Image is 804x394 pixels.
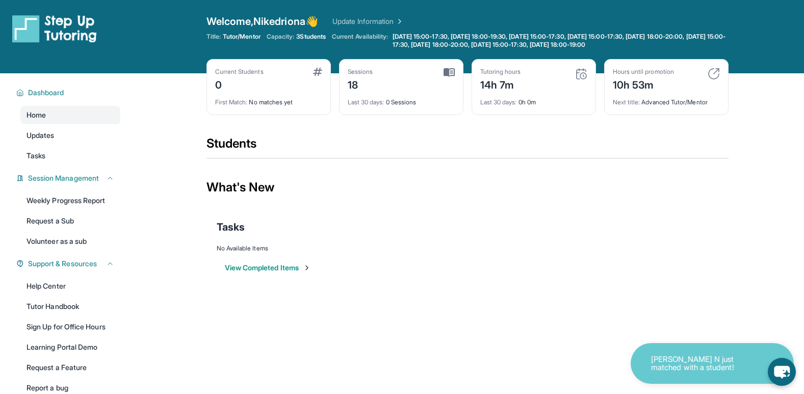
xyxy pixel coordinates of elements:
div: Tutoring hours [480,68,521,76]
span: [DATE] 15:00-17:30, [DATE] 18:00-19:30, [DATE] 15:00-17:30, [DATE] 15:00-17:30, [DATE] 18:00-20:0... [393,33,727,49]
span: 3 Students [296,33,326,41]
span: Last 30 days : [480,98,517,106]
div: Advanced Tutor/Mentor [613,92,720,106]
img: Chevron Right [394,16,404,26]
a: Request a Feature [20,358,120,377]
button: Support & Resources [24,259,114,269]
img: card [708,68,720,80]
img: card [313,68,322,76]
span: Capacity: [267,33,295,41]
span: Tasks [27,151,45,161]
button: Session Management [24,173,114,183]
span: Last 30 days : [348,98,384,106]
div: 18 [348,76,373,92]
a: Tasks [20,147,120,165]
span: First Match : [215,98,248,106]
a: Update Information [332,16,404,26]
a: Request a Sub [20,212,120,230]
a: Sign Up for Office Hours [20,318,120,336]
span: Dashboard [28,88,64,98]
button: chat-button [768,358,796,386]
a: Volunteer as a sub [20,232,120,250]
a: Weekly Progress Report [20,191,120,210]
a: [DATE] 15:00-17:30, [DATE] 18:00-19:30, [DATE] 15:00-17:30, [DATE] 15:00-17:30, [DATE] 18:00-20:0... [391,33,729,49]
span: Updates [27,130,55,140]
span: Tutor/Mentor [223,33,261,41]
a: Learning Portal Demo [20,338,120,356]
a: Help Center [20,277,120,295]
div: Current Students [215,68,264,76]
div: Students [206,135,729,158]
img: logo [12,14,97,43]
img: card [444,68,455,77]
span: Support & Resources [28,259,97,269]
div: Hours until promotion [613,68,674,76]
span: Tasks [217,220,245,234]
a: Tutor Handbook [20,297,120,316]
div: 0h 0m [480,92,587,106]
div: Sessions [348,68,373,76]
img: card [575,68,587,80]
span: Next title : [613,98,640,106]
div: 10h 53m [613,76,674,92]
div: 14h 7m [480,76,521,92]
div: No matches yet [215,92,322,106]
div: 0 Sessions [348,92,455,106]
span: Current Availability: [332,33,388,49]
span: Welcome, Nikedriona 👋 [206,14,318,29]
button: View Completed Items [225,263,311,273]
span: Home [27,110,46,120]
a: Updates [20,126,120,145]
span: Title: [206,33,221,41]
div: 0 [215,76,264,92]
div: No Available Items [217,244,718,252]
div: What's New [206,165,729,210]
span: Session Management [28,173,99,183]
a: Home [20,106,120,124]
button: Dashboard [24,88,114,98]
p: [PERSON_NAME] N just matched with a student! [651,355,753,372]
